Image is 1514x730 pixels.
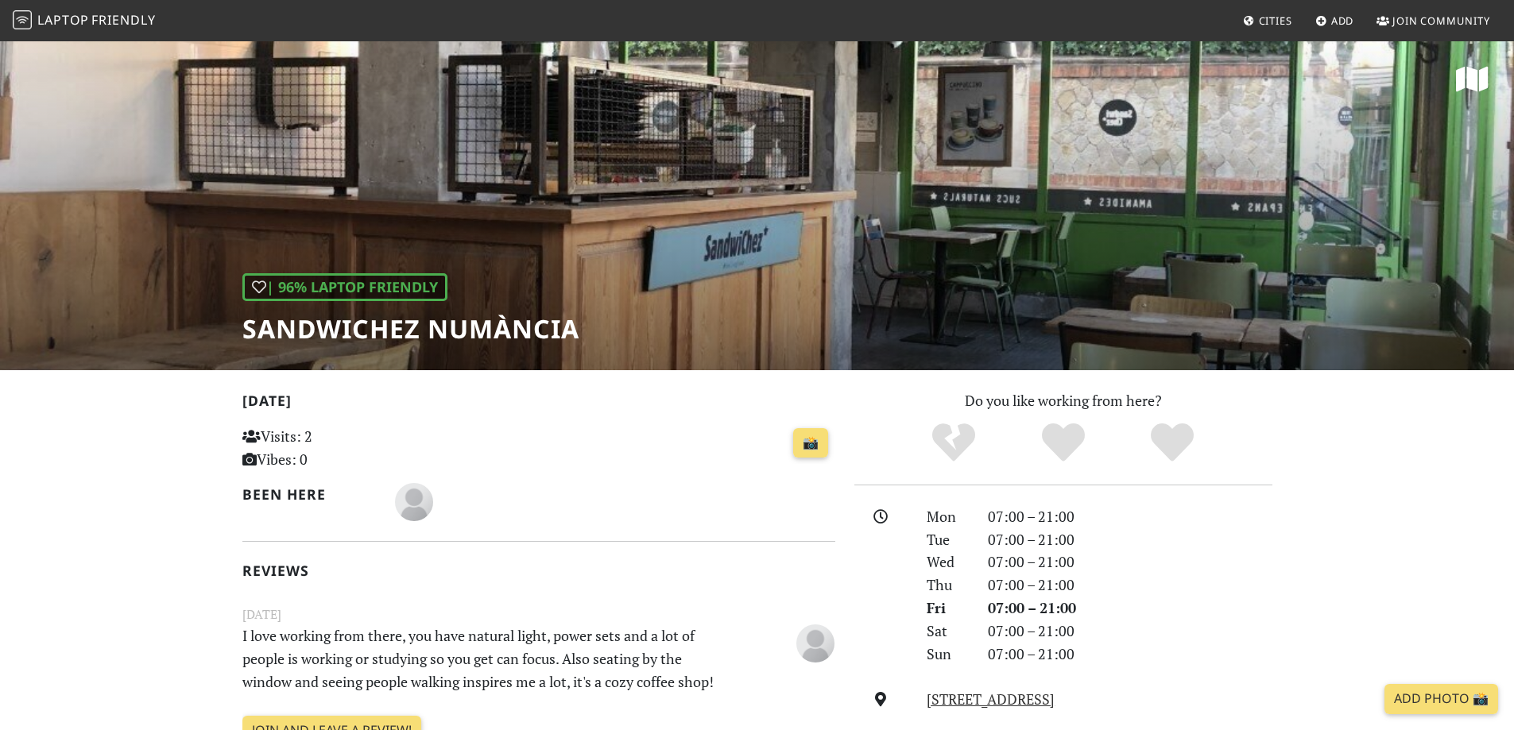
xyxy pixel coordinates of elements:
a: 📸 [793,428,828,458]
span: Laptop [37,11,89,29]
span: Friendly [91,11,155,29]
div: Sat [917,620,978,643]
span: María Lirio [796,632,834,651]
span: María Lirio [395,491,433,510]
a: Add [1309,6,1361,35]
div: 07:00 – 21:00 [978,550,1282,574]
h2: Been here [242,486,377,503]
img: blank-535327c66bd565773addf3077783bbfce4b00ec00e9fd257753287c682c7fa38.png [796,624,834,662]
a: Join Community [1370,6,1497,35]
div: Fri [917,597,978,620]
div: No [899,421,1009,465]
div: Tue [917,528,978,551]
span: Add [1331,14,1354,28]
a: Cities [1237,6,1299,35]
span: Cities [1259,14,1292,28]
div: 07:00 – 21:00 [978,643,1282,666]
div: Wed [917,550,978,574]
div: | 96% Laptop Friendly [242,273,447,301]
p: Visits: 2 Vibes: 0 [242,425,428,471]
div: Sun [917,643,978,666]
p: Do you like working from here? [854,389,1272,412]
div: Thu [917,574,978,597]
div: 07:00 – 21:00 [978,620,1282,643]
div: Mon [917,505,978,528]
div: 07:00 – 21:00 [978,505,1282,528]
div: 07:00 – 21:00 [978,597,1282,620]
h1: SandwiChez Numància [242,314,579,344]
div: 07:00 – 21:00 [978,574,1282,597]
h2: Reviews [242,562,835,579]
div: 07:00 – 21:00 [978,528,1282,551]
span: Join Community [1392,14,1490,28]
img: blank-535327c66bd565773addf3077783bbfce4b00ec00e9fd257753287c682c7fa38.png [395,483,433,521]
small: [DATE] [233,604,845,624]
a: LaptopFriendly LaptopFriendly [13,7,156,35]
p: I love working from there, you have natural light, power sets and a lot of people is working or s... [233,624,743,693]
a: [STREET_ADDRESS] [927,689,1055,709]
div: Definitely! [1117,421,1227,465]
a: Add Photo 📸 [1384,684,1498,714]
div: Yes [1009,421,1118,465]
h2: [DATE] [242,392,835,415]
img: LaptopFriendly [13,10,32,29]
